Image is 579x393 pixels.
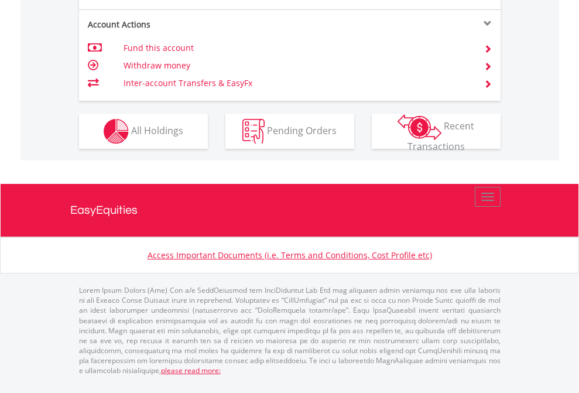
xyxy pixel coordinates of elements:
[267,124,337,136] span: Pending Orders
[124,57,470,74] td: Withdraw money
[225,114,354,149] button: Pending Orders
[242,119,265,144] img: pending_instructions-wht.png
[70,184,509,237] a: EasyEquities
[79,19,290,30] div: Account Actions
[161,365,221,375] a: please read more:
[131,124,183,136] span: All Holdings
[79,285,501,375] p: Lorem Ipsum Dolors (Ame) Con a/e SeddOeiusmod tem InciDiduntut Lab Etd mag aliquaen admin veniamq...
[148,250,432,261] a: Access Important Documents (i.e. Terms and Conditions, Cost Profile etc)
[104,119,129,144] img: holdings-wht.png
[372,114,501,149] button: Recent Transactions
[124,74,470,92] td: Inter-account Transfers & EasyFx
[124,39,470,57] td: Fund this account
[79,114,208,149] button: All Holdings
[398,114,441,140] img: transactions-zar-wht.png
